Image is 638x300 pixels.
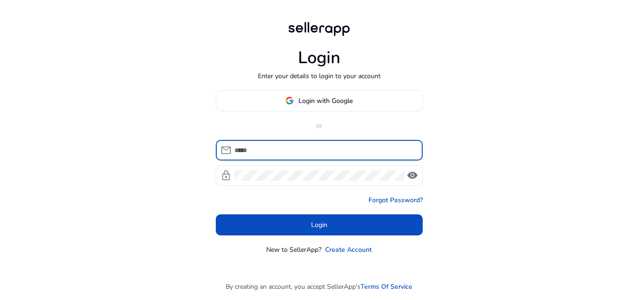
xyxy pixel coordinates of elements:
[369,195,423,205] a: Forgot Password?
[216,121,423,131] p: or
[220,145,232,156] span: mail
[298,96,353,106] span: Login with Google
[266,245,321,255] p: New to SellerApp?
[216,214,423,235] button: Login
[216,90,423,111] button: Login with Google
[220,170,232,181] span: lock
[311,220,327,230] span: Login
[285,96,294,105] img: google-logo.svg
[407,170,418,181] span: visibility
[258,71,381,81] p: Enter your details to login to your account
[361,282,412,292] a: Terms Of Service
[298,48,340,68] h1: Login
[325,245,372,255] a: Create Account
